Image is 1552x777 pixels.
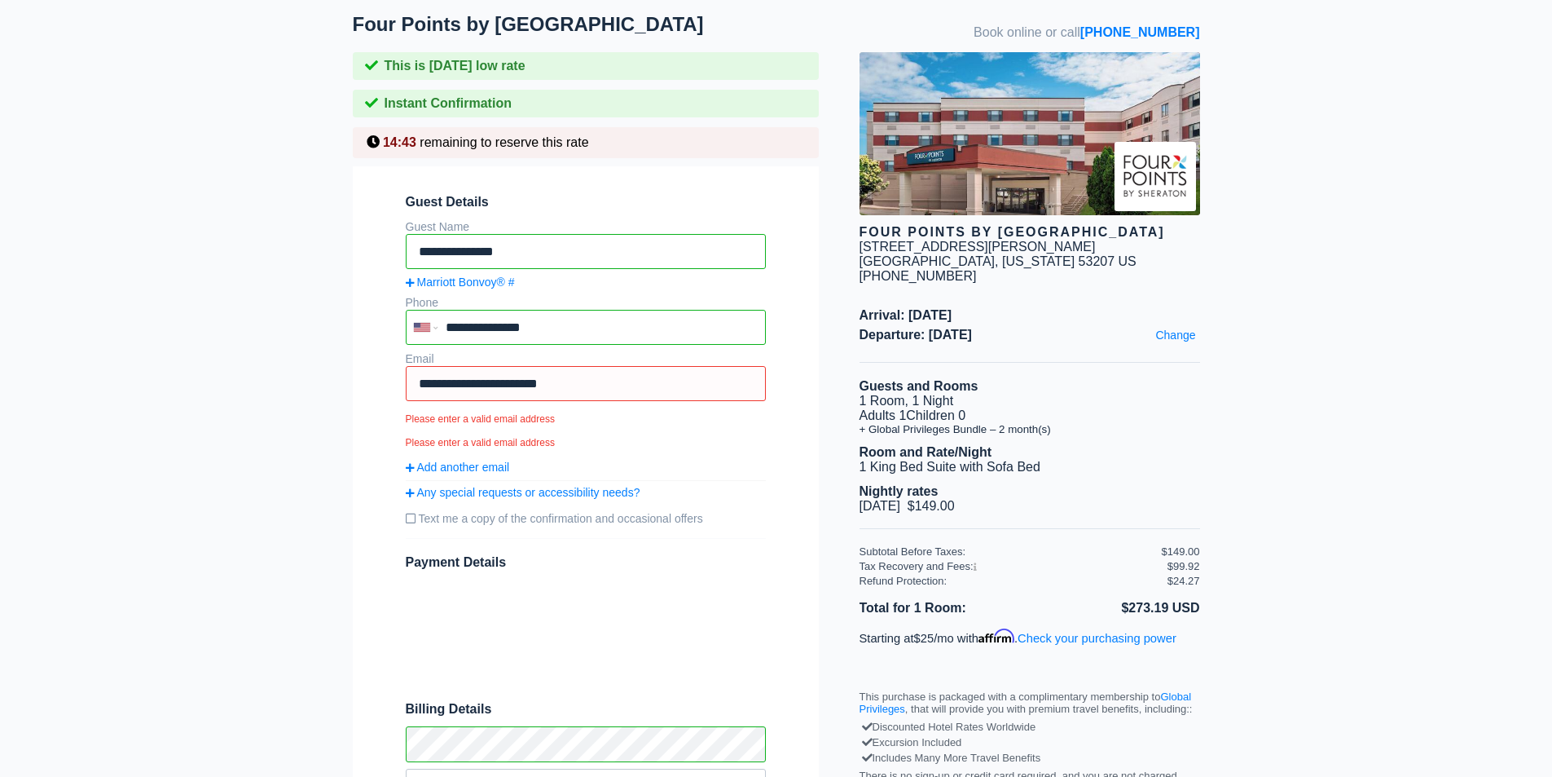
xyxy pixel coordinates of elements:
div: [PHONE_NUMBER] [860,269,1200,284]
b: Room and Rate/Night [860,445,992,459]
p: This purchase is packaged with a complimentary membership to , that will provide you with premium... [860,691,1200,715]
span: Affirm [978,629,1014,643]
div: Instant Confirmation [353,90,819,117]
span: $25 [914,632,934,645]
div: Refund Protection: [860,575,1167,587]
li: 1 Room, 1 Night [860,394,1200,408]
div: Excursion Included [864,735,1196,750]
div: Four Points by [GEOGRAPHIC_DATA] [860,225,1200,240]
div: United States: +1 [407,311,442,343]
span: Guest Details [406,195,766,210]
small: Please enter a valid email address [406,413,766,425]
label: Guest Name [406,220,470,233]
a: Add another email [406,461,766,474]
span: Arrival: [DATE] [860,308,1200,323]
img: hotel image [860,52,1200,215]
h1: Four Points by [GEOGRAPHIC_DATA] [353,13,860,36]
label: Email [406,352,434,365]
li: 1 King Bed Suite with Sofa Bed [860,460,1200,475]
div: Discounted Hotel Rates Worldwide [864,719,1196,735]
div: $99.92 [1167,560,1200,572]
label: Text me a copy of the confirmation and occasional offers [406,505,766,532]
span: [GEOGRAPHIC_DATA], [860,254,999,268]
img: Brand logo for Four Points by Sheraton Milwaukee Airport [1115,142,1196,211]
div: Includes Many More Travel Benefits [864,750,1196,766]
span: 53207 [1079,254,1115,268]
span: [DATE] $149.00 [860,499,955,513]
a: Change [1151,324,1199,346]
span: Payment Details [406,555,507,569]
div: This is [DATE] low rate [353,52,819,80]
small: Please enter a valid email address [406,437,766,448]
div: $24.27 [1167,575,1200,587]
label: Phone [406,296,438,309]
span: Children 0 [906,408,965,422]
a: Global Privileges [860,691,1192,715]
span: remaining to reserve this rate [420,135,588,149]
div: [STREET_ADDRESS][PERSON_NAME] [860,240,1096,254]
li: Adults 1 [860,408,1200,423]
span: Billing Details [406,702,766,717]
li: $273.19 USD [1030,598,1200,619]
b: Guests and Rooms [860,379,978,393]
p: Starting at /mo with . [860,629,1200,645]
span: 14:43 [383,135,416,149]
a: Any special requests or accessibility needs? [406,486,766,499]
a: Marriott Bonvoy® # [406,276,766,289]
span: Book online or call [974,25,1199,40]
div: Tax Recovery and Fees: [860,560,1162,572]
a: Check your purchasing power - Learn more about Affirm Financing (opens in modal) [1018,632,1176,645]
div: Subtotal Before Taxes: [860,545,1162,558]
a: [PHONE_NUMBER] [1080,25,1200,39]
span: US [1119,254,1137,268]
li: + Global Privileges Bundle – 2 month(s) [860,423,1200,435]
iframe: Secure payment input frame [402,576,769,684]
span: Departure: [DATE] [860,328,1200,342]
div: $149.00 [1162,545,1200,558]
span: [US_STATE] [1002,254,1075,268]
b: Nightly rates [860,484,939,498]
li: Total for 1 Room: [860,598,1030,619]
